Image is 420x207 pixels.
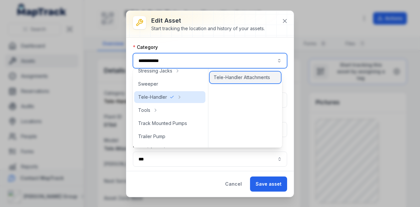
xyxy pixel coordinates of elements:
[138,133,165,140] span: Trailer Pump
[214,74,270,81] span: Tele-Handler Attachments
[138,94,167,100] span: Tele-Handler
[133,152,287,167] input: asset-edit:cf[8551d161-b1ce-4bc5-a3dd-9fa232d53e47]-label
[138,68,172,74] span: Stressing Jacks
[220,176,247,192] button: Cancel
[133,44,158,51] label: Category
[151,16,265,25] h3: Edit asset
[138,120,187,127] span: Track Mounted Pumps
[151,25,265,32] div: Start tracking the location and history of your assets.
[138,107,150,114] span: Tools
[138,146,169,153] span: Tremmie Rack
[138,81,158,87] span: Sweeper
[250,176,287,192] button: Save asset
